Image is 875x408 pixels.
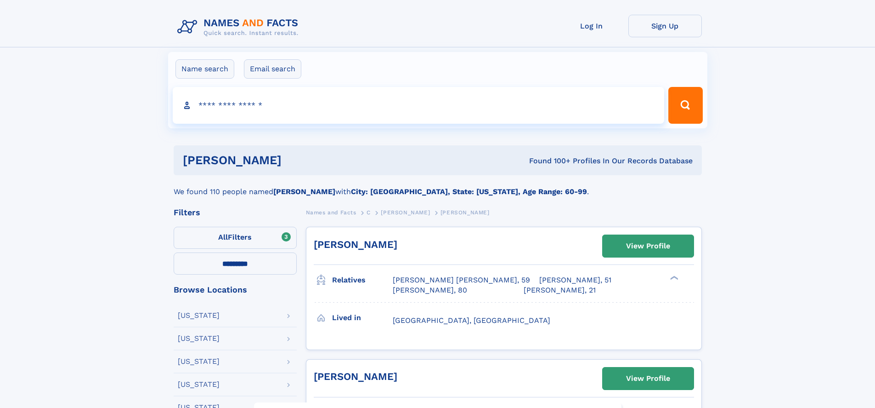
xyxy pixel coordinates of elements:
[393,316,550,325] span: [GEOGRAPHIC_DATA], [GEOGRAPHIC_DATA]
[405,156,693,166] div: Found 100+ Profiles In Our Records Database
[178,335,220,342] div: [US_STATE]
[381,209,430,216] span: [PERSON_NAME]
[332,310,393,326] h3: Lived in
[218,233,228,241] span: All
[668,87,702,124] button: Search Button
[626,368,670,389] div: View Profile
[174,286,297,294] div: Browse Locations
[539,275,611,285] a: [PERSON_NAME], 51
[178,381,220,388] div: [US_STATE]
[332,272,393,288] h3: Relatives
[626,236,670,257] div: View Profile
[367,209,371,216] span: C
[603,235,694,257] a: View Profile
[174,208,297,217] div: Filters
[555,15,628,37] a: Log In
[174,227,297,249] label: Filters
[178,358,220,365] div: [US_STATE]
[173,87,665,124] input: search input
[381,207,430,218] a: [PERSON_NAME]
[440,209,490,216] span: [PERSON_NAME]
[174,175,702,197] div: We found 110 people named with .
[314,371,397,382] a: [PERSON_NAME]
[183,155,406,166] h1: [PERSON_NAME]
[273,187,335,196] b: [PERSON_NAME]
[175,59,234,79] label: Name search
[367,207,371,218] a: C
[244,59,301,79] label: Email search
[668,275,679,281] div: ❯
[306,207,356,218] a: Names and Facts
[628,15,702,37] a: Sign Up
[393,275,530,285] a: [PERSON_NAME] [PERSON_NAME], 59
[603,368,694,390] a: View Profile
[178,312,220,319] div: [US_STATE]
[351,187,587,196] b: City: [GEOGRAPHIC_DATA], State: [US_STATE], Age Range: 60-99
[314,239,397,250] a: [PERSON_NAME]
[174,15,306,40] img: Logo Names and Facts
[393,285,467,295] a: [PERSON_NAME], 80
[524,285,596,295] a: [PERSON_NAME], 21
